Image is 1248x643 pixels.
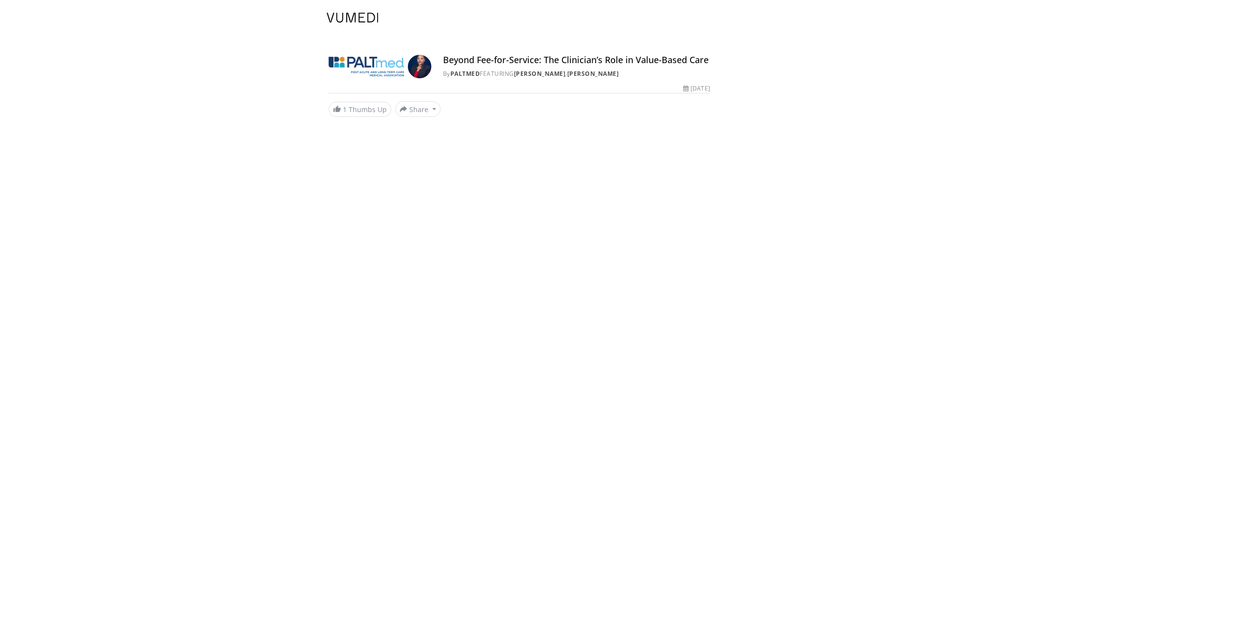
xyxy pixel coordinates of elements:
img: PALTmed [329,55,404,78]
a: 1 Thumbs Up [329,102,391,117]
div: By FEATURING , [443,69,710,78]
span: 1 [343,105,347,114]
img: VuMedi Logo [327,13,379,23]
a: [PERSON_NAME] [514,69,566,78]
a: PALTmed [450,69,480,78]
img: Avatar [408,55,431,78]
a: [PERSON_NAME] [567,69,619,78]
button: Share [395,101,441,117]
div: [DATE] [683,84,710,93]
h4: Beyond Fee-for-Service: The Clinician’s Role in Value-Based Care [443,55,710,66]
